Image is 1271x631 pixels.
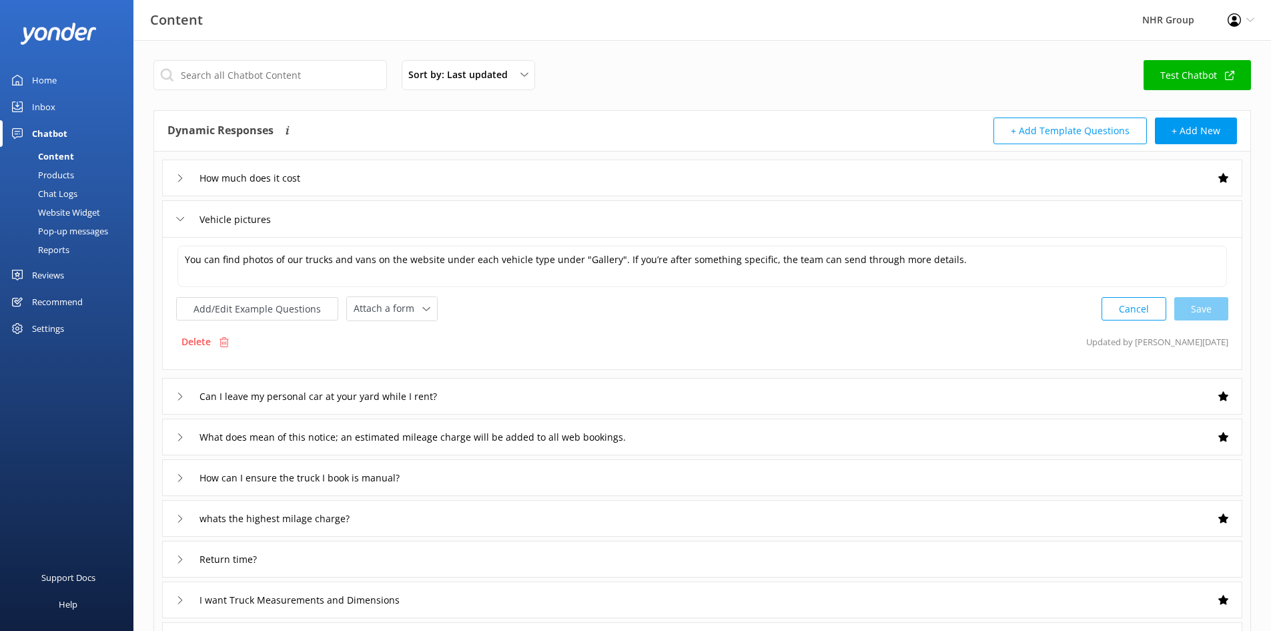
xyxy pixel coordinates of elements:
input: Search all Chatbot Content [153,60,387,90]
div: Content [8,147,74,166]
button: + Add Template Questions [993,118,1147,144]
a: Website Widget [8,203,133,222]
div: Website Widget [8,203,100,222]
a: Test Chatbot [1144,60,1251,90]
h3: Content [150,9,203,31]
div: Settings [32,315,64,342]
div: Chatbot [32,120,67,147]
div: Help [59,591,77,618]
a: Reports [8,240,133,259]
div: Recommend [32,288,83,315]
textarea: You can find photos of our trucks and vans on the website under each vehicle type under "Gallery"... [177,246,1227,287]
div: Inbox [32,93,55,120]
div: Chat Logs [8,184,77,203]
p: Updated by [PERSON_NAME] [DATE] [1086,329,1228,355]
h4: Dynamic Responses [167,118,274,144]
p: Delete [181,335,211,349]
div: Reviews [32,262,64,288]
a: Pop-up messages [8,222,133,240]
button: Cancel [1102,297,1166,321]
a: Products [8,166,133,184]
button: + Add New [1155,118,1237,144]
span: Attach a form [354,301,422,316]
div: Home [32,67,57,93]
img: yonder-white-logo.png [20,23,97,45]
a: Content [8,147,133,166]
div: Support Docs [41,564,95,591]
div: Products [8,166,74,184]
a: Chat Logs [8,184,133,203]
div: Pop-up messages [8,222,108,240]
span: Sort by: Last updated [408,67,516,82]
div: Reports [8,240,69,259]
button: Add/Edit Example Questions [176,297,338,321]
